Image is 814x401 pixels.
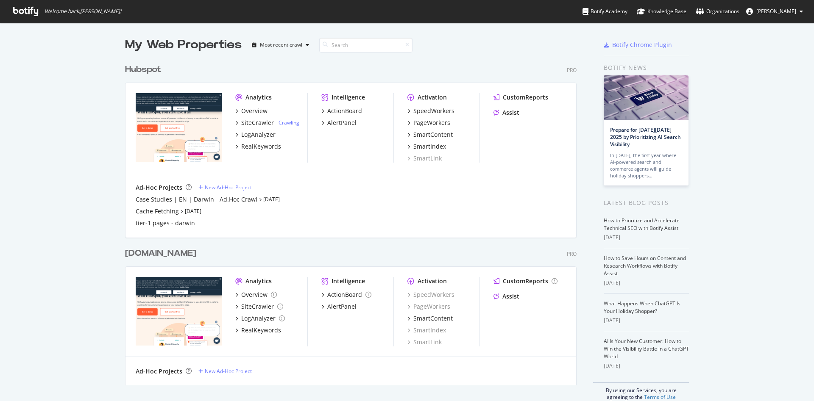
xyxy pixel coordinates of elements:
[332,277,365,285] div: Intelligence
[125,53,583,385] div: grid
[610,152,682,179] div: In [DATE], the first year where AI-powered search and commerce agents will guide holiday shoppers…
[327,107,362,115] div: ActionBoard
[407,119,450,127] a: PageWorkers
[413,142,446,151] div: SmartIndex
[241,326,281,335] div: RealKeywords
[198,368,252,375] a: New Ad-Hoc Project
[327,119,357,127] div: AlertPanel
[241,119,274,127] div: SiteCrawler
[418,277,447,285] div: Activation
[593,382,689,401] div: By using our Services, you are agreeing to the
[136,367,182,376] div: Ad-Hoc Projects
[235,302,283,311] a: SiteCrawler
[235,119,299,127] a: SiteCrawler- Crawling
[604,337,689,360] a: AI Is Your New Customer: How to Win the Visibility Battle in a ChatGPT World
[407,107,454,115] a: SpeedWorkers
[756,8,796,15] span: Victor Pan
[319,38,413,53] input: Search
[235,130,276,139] a: LogAnalyzer
[125,247,196,260] div: [DOMAIN_NAME]
[407,130,453,139] a: SmartContent
[321,302,357,311] a: AlertPanel
[279,119,299,126] a: Crawling
[604,41,672,49] a: Botify Chrome Plugin
[407,142,446,151] a: SmartIndex
[502,292,519,301] div: Assist
[493,93,548,102] a: CustomReports
[235,290,277,299] a: Overview
[321,107,362,115] a: ActionBoard
[604,217,680,232] a: How to Prioritize and Accelerate Technical SEO with Botify Assist
[739,5,810,18] button: [PERSON_NAME]
[136,207,179,216] a: Cache Fetching
[493,108,519,117] a: Assist
[407,154,442,163] a: SmartLink
[407,326,446,335] a: SmartIndex
[263,196,280,203] a: [DATE]
[185,207,201,215] a: [DATE]
[332,93,365,102] div: Intelligence
[502,108,519,117] div: Assist
[327,290,362,299] div: ActionBoard
[637,7,686,16] div: Knowledge Base
[136,277,222,346] img: hubspot-bulkdataexport.com
[604,254,686,277] a: How to Save Hours on Content and Research Workflows with Botify Assist
[493,292,519,301] a: Assist
[407,290,454,299] a: SpeedWorkers
[327,302,357,311] div: AlertPanel
[321,119,357,127] a: AlertPanel
[235,326,281,335] a: RealKeywords
[241,107,268,115] div: Overview
[45,8,121,15] span: Welcome back, [PERSON_NAME] !
[276,119,299,126] div: -
[260,42,302,47] div: Most recent crawl
[604,362,689,370] div: [DATE]
[696,7,739,16] div: Organizations
[125,64,161,76] div: Hubspot
[235,314,285,323] a: LogAnalyzer
[413,107,454,115] div: SpeedWorkers
[407,338,442,346] a: SmartLink
[136,93,222,162] img: hubspot.com
[241,130,276,139] div: LogAnalyzer
[245,277,272,285] div: Analytics
[205,184,252,191] div: New Ad-Hoc Project
[125,247,200,260] a: [DOMAIN_NAME]
[612,41,672,49] div: Botify Chrome Plugin
[136,195,257,204] a: Case Studies | EN | Darwin - Ad.Hoc Crawl
[198,184,252,191] a: New Ad-Hoc Project
[493,277,558,285] a: CustomReports
[604,317,689,324] div: [DATE]
[321,290,371,299] a: ActionBoard
[235,142,281,151] a: RealKeywords
[413,314,453,323] div: SmartContent
[241,314,276,323] div: LogAnalyzer
[407,314,453,323] a: SmartContent
[248,38,312,52] button: Most recent crawl
[407,302,450,311] a: PageWorkers
[604,63,689,72] div: Botify news
[125,36,242,53] div: My Web Properties
[567,66,577,74] div: Pro
[241,142,281,151] div: RealKeywords
[136,183,182,192] div: Ad-Hoc Projects
[604,300,680,315] a: What Happens When ChatGPT Is Your Holiday Shopper?
[503,277,548,285] div: CustomReports
[604,234,689,241] div: [DATE]
[205,368,252,375] div: New Ad-Hoc Project
[235,107,268,115] a: Overview
[136,219,195,227] div: tier-1 pages - darwin
[413,130,453,139] div: SmartContent
[241,290,268,299] div: Overview
[418,93,447,102] div: Activation
[604,279,689,287] div: [DATE]
[241,302,274,311] div: SiteCrawler
[125,64,164,76] a: Hubspot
